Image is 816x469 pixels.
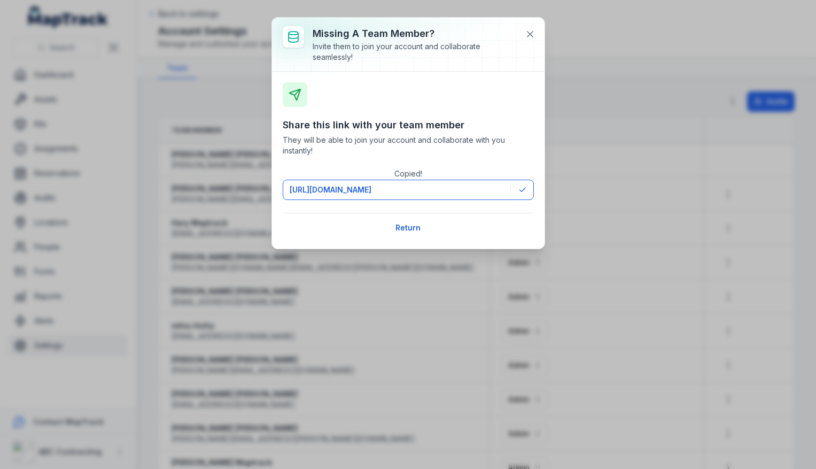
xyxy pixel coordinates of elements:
[283,180,534,200] button: [URL][DOMAIN_NAME]
[313,26,517,41] h3: Missing a team member?
[313,41,517,63] div: Invite them to join your account and collaborate seamlessly!
[283,118,534,133] h3: Share this link with your team member
[290,184,371,195] span: [URL][DOMAIN_NAME]
[283,135,534,156] span: They will be able to join your account and collaborate with you instantly!
[394,169,422,178] span: Copied!
[388,218,428,238] button: Return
